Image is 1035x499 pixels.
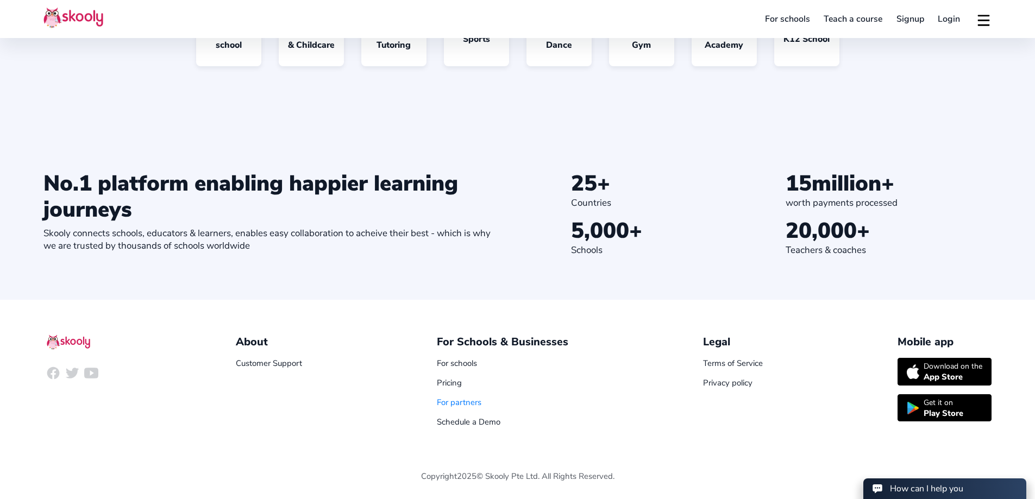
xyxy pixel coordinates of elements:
div: Teachers & coaches [786,244,992,256]
span: 5,000 [571,216,629,245]
div: For Schools & Businesses [437,334,568,349]
a: K12 School [774,12,839,66]
div: + [571,170,777,197]
ion-icon: logo twitter [65,366,79,380]
div: Countries [571,197,777,209]
div: worth payments processed [786,197,992,209]
button: menu outline [976,10,992,28]
a: logo facebook [43,366,62,383]
div: About [236,334,302,349]
img: Skooly [43,7,103,28]
div: Schools [571,244,777,256]
div: Play Store [924,408,963,419]
a: logo youtube [81,366,101,383]
div: million+ [786,170,992,197]
a: Schedule a Demo [437,416,500,427]
a: Download on theApp Store [898,358,992,386]
span: 20,000 [786,216,857,245]
div: No.1 platform enabling happier learning journeys [43,170,493,223]
div: Legal [703,334,763,349]
a: Music & Dance [526,12,592,66]
a: Coaching & Tutoring [361,12,426,66]
div: Get it on [924,397,963,408]
span: 2025 [457,471,476,482]
a: For partners [437,397,481,408]
ion-icon: logo youtube [84,366,98,380]
a: Get it onPlay Store [898,394,992,422]
a: Customer Support [236,358,302,369]
div: Copyright © Skooly Pte Ltd. All Rights Reserved. [43,427,992,499]
img: icon-apple [907,364,919,379]
div: + [571,218,777,244]
ion-icon: logo facebook [46,366,60,380]
div: + [786,218,992,244]
a: Pricing [437,377,462,388]
a: Online school [196,12,261,66]
a: For schools [437,358,477,369]
a: Fitness & Gym [609,12,674,66]
img: icon-playstore [907,402,919,414]
a: Privacy policy [703,377,752,388]
span: 25 [571,169,597,198]
div: Skooly connects schools, educators & learners, enables easy collaboration to acheive their best -... [43,227,493,252]
span: 15 [786,169,812,198]
a: Preschool & Childcare [279,12,344,66]
a: Sports [444,12,509,66]
a: General Academy [692,12,757,66]
a: Signup [889,10,931,28]
a: Teach a course [817,10,889,28]
div: Download on the [924,361,982,371]
div: App Store [924,371,982,382]
a: For schools [758,10,817,28]
a: logo twitter [62,366,81,383]
img: Skooly [47,334,90,350]
a: Terms of Service [703,358,763,369]
div: Mobile app [898,334,992,349]
a: Login [931,10,968,28]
